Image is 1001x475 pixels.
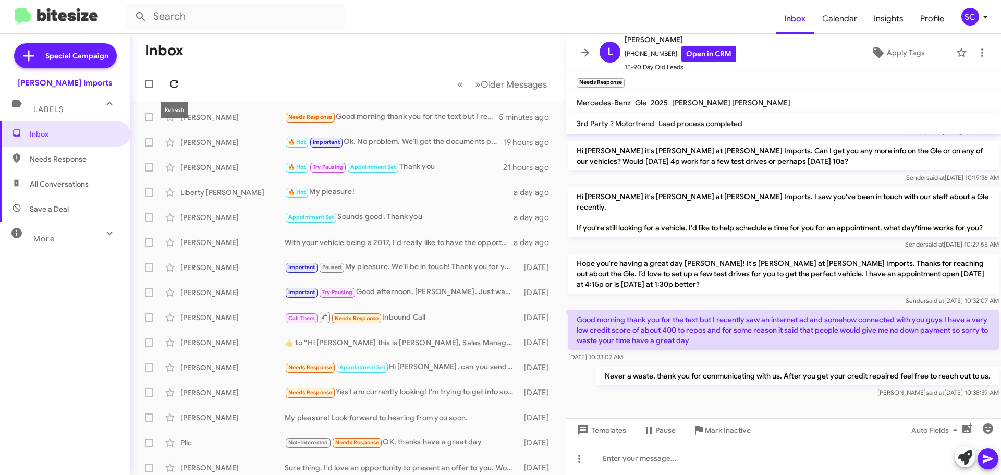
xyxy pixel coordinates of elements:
span: Needs Response [288,364,333,371]
span: said at [926,388,944,396]
div: [PERSON_NAME] [180,362,285,373]
div: a day ago [514,212,557,223]
span: « [457,78,463,91]
span: Gle [635,98,646,107]
span: 🔥 Hot [288,164,306,170]
div: [PERSON_NAME] Imports [18,78,113,88]
span: Try Pausing [313,164,343,170]
button: Apply Tags [844,43,951,62]
span: Inbox [30,129,118,139]
span: 🔥 Hot [288,189,306,196]
span: Needs Response [335,315,379,322]
button: Next [469,74,553,95]
p: Good morning thank you for the text but I recently saw an internet ad and somehow connected with ... [568,310,999,350]
span: Profile [912,4,953,34]
span: Needs Response [335,439,380,446]
div: My pleasure! [285,186,514,198]
div: [DATE] [519,387,557,398]
span: Sender [DATE] 10:29:55 AM [905,240,999,248]
span: L [607,44,613,60]
div: [PERSON_NAME] [180,237,285,248]
div: a day ago [514,237,557,248]
span: Auto Fields [911,421,961,440]
div: [PERSON_NAME] [180,137,285,148]
a: Open in CRM [681,46,736,62]
span: 2025 [651,98,668,107]
div: [PERSON_NAME] [180,387,285,398]
span: Sender [DATE] 10:32:07 AM [906,297,999,305]
a: Insights [865,4,912,34]
span: Important [288,264,315,271]
p: Hi [PERSON_NAME] it's [PERSON_NAME] at [PERSON_NAME] Imports. Can I get you any more info on the ... [568,141,999,170]
div: [DATE] [519,362,557,373]
span: Important [313,139,340,145]
div: [PERSON_NAME] [180,162,285,173]
span: Appointment Set [339,364,385,371]
div: Thank you [285,161,503,173]
span: said at [926,297,944,305]
button: Templates [566,421,634,440]
div: [DATE] [519,262,557,273]
a: Special Campaign [14,43,117,68]
h1: Inbox [145,42,184,59]
button: Mark Inactive [684,421,759,440]
span: Call Them [288,315,315,322]
span: [PERSON_NAME] [DATE] 10:38:39 AM [877,388,999,396]
nav: Page navigation example [451,74,553,95]
button: Previous [451,74,469,95]
div: a day ago [514,187,557,198]
span: 🔥 Hot [288,139,306,145]
div: [PERSON_NAME] [180,462,285,473]
span: Needs Response [288,389,333,396]
div: [PERSON_NAME] [180,337,285,348]
div: Good morning thank you for the text but I recently saw an internet ad and somehow connected with ... [285,111,499,123]
span: Appointment Set [288,214,334,221]
div: ​👍​ to “ Hi [PERSON_NAME] this is [PERSON_NAME], Sales Manager at [PERSON_NAME] Imports. Thanks f... [285,337,519,348]
span: Sender [DATE] 10:19:36 AM [906,174,999,181]
span: Labels [33,105,64,114]
span: [DATE] 10:33:07 AM [568,353,623,361]
span: 3rd Party ? Motortrend [577,119,654,128]
span: [PERSON_NAME] [625,33,736,46]
small: Needs Response [577,78,625,88]
span: [PHONE_NUMBER] [625,46,736,62]
div: Liberty [PERSON_NAME] [180,187,285,198]
input: Search [126,4,345,29]
div: [DATE] [519,312,557,323]
span: Appointment Set [350,164,396,170]
span: Templates [575,421,626,440]
span: Needs Response [288,114,333,120]
div: [PERSON_NAME] [180,312,285,323]
a: Calendar [814,4,865,34]
span: Special Campaign [45,51,108,61]
span: Mark Inactive [705,421,751,440]
div: Inbound Call [285,311,519,324]
a: Inbox [776,4,814,34]
p: Never a waste, thank you for communicating with us. After you get your credit repaired feel free ... [596,367,999,385]
span: Lead process completed [658,119,742,128]
div: [DATE] [519,437,557,448]
span: All Conversations [30,179,89,189]
span: Older Messages [481,79,547,90]
div: [DATE] [519,412,557,423]
span: More [33,234,55,243]
span: said at [925,240,944,248]
span: Paused [322,264,341,271]
button: Auto Fields [903,421,970,440]
span: Needs Response [30,154,118,164]
div: My pleasure. We'll be in touch! Thank you for your time and have a great day! [285,261,519,273]
div: [PERSON_NAME] [180,287,285,298]
div: [DATE] [519,337,557,348]
span: Mercedes-Benz [577,98,631,107]
div: [PERSON_NAME] [180,212,285,223]
span: Pause [655,421,676,440]
div: Hi [PERSON_NAME], can you send me some pics of a [PERSON_NAME]-350 2015 you have and confirm if i... [285,361,519,373]
span: said at [926,174,945,181]
div: [PERSON_NAME] [180,112,285,123]
div: Ok. No problem. We'll get the documents prepared and have them sent out as soon as possible. Than... [285,136,503,148]
div: 21 hours ago [503,162,557,173]
span: Not-Interested [288,439,328,446]
div: Good afternoon, [PERSON_NAME]. Just wanted to check in with you to see if you've had an opportuni... [285,286,519,298]
button: Pause [634,421,684,440]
